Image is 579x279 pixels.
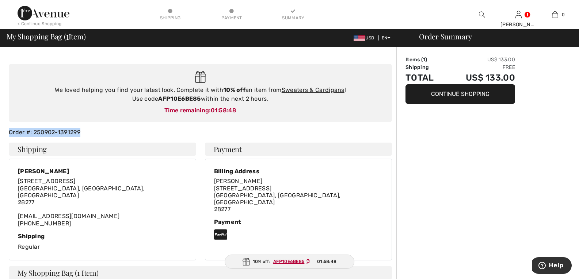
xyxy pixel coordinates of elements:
[205,143,392,156] h4: Payment
[405,84,515,104] button: Continue Shopping
[445,71,515,84] td: US$ 133.00
[18,6,69,20] img: 1ère Avenue
[214,185,341,213] span: [STREET_ADDRESS] [GEOGRAPHIC_DATA], [GEOGRAPHIC_DATA], [GEOGRAPHIC_DATA] 28277
[515,11,522,18] a: Sign In
[537,10,573,19] a: 0
[552,10,558,19] img: My Bag
[243,258,250,266] img: Gift.svg
[273,259,304,264] ins: AFP10E6BE85
[354,35,377,40] span: USD
[282,15,304,21] div: Summary
[405,56,445,63] td: Items ( )
[423,57,425,63] span: 1
[225,255,355,269] div: 10% off:
[445,56,515,63] td: US$ 133.00
[18,233,187,251] div: Regular
[159,15,181,21] div: Shipping
[195,71,206,83] img: Gift.svg
[18,168,187,175] div: [PERSON_NAME]
[532,257,572,275] iframe: Opens a widget where you can find more information
[405,63,445,71] td: Shipping
[354,35,365,41] img: US Dollar
[479,10,485,19] img: search the website
[445,63,515,71] td: Free
[282,86,344,93] a: Sweaters & Cardigans
[515,10,522,19] img: My Info
[382,35,391,40] span: EN
[214,168,383,175] div: Billing Address
[405,71,445,84] td: Total
[317,258,336,265] span: 01:58:48
[214,218,383,225] div: Payment
[410,33,575,40] div: Order Summary
[18,233,187,240] div: Shipping
[18,178,187,226] div: [EMAIL_ADDRESS][DOMAIN_NAME] [PHONE_NUMBER]
[18,178,145,206] span: [STREET_ADDRESS] [GEOGRAPHIC_DATA], [GEOGRAPHIC_DATA], [GEOGRAPHIC_DATA] 28277
[500,21,536,28] div: [PERSON_NAME]
[562,11,565,18] span: 0
[214,178,263,185] span: [PERSON_NAME]
[221,15,243,21] div: Payment
[9,143,196,156] h4: Shipping
[158,95,201,102] strong: AFP10E6BE85
[223,86,245,93] strong: 10% off
[66,31,69,40] span: 1
[16,106,385,115] div: Time remaining:
[18,20,62,27] div: < Continue Shopping
[16,86,385,103] div: We loved helping you find your latest look. Complete it with an item from ! Use code within the n...
[4,128,396,137] div: Order #: 250902-1391299
[211,107,236,114] span: 01:58:48
[7,33,86,40] span: My Shopping Bag ( Item)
